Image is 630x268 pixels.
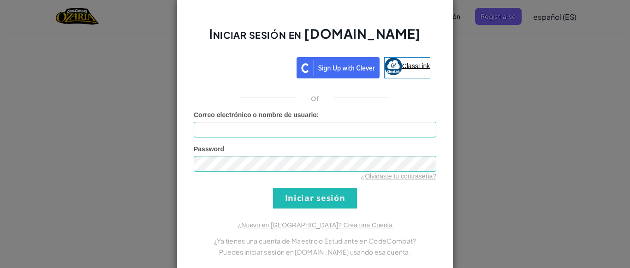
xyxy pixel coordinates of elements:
img: classlink-logo-small.png [385,58,402,75]
iframe: Sign in with Google Button [195,56,297,77]
img: clever_sso_button@2x.png [297,57,380,78]
span: Password [194,145,224,153]
label: : [194,110,319,119]
a: ¿Nuevo en [GEOGRAPHIC_DATA]? Crea una Cuenta [238,221,392,229]
a: ¿Olvidaste tu contraseña? [361,173,436,180]
h2: Iniciar sesión en [DOMAIN_NAME] [194,25,436,52]
input: Iniciar sesión [273,188,357,208]
span: Correo electrónico o nombre de usuario [194,111,317,119]
span: ClassLink [402,62,430,69]
p: or [311,92,320,103]
p: ¿Ya tienes una cuenta de Maestro o Estudiante en CodeCombat? [194,235,436,246]
p: Puedes iniciar sesión en [DOMAIN_NAME] usando esa cuenta. [194,246,436,257]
